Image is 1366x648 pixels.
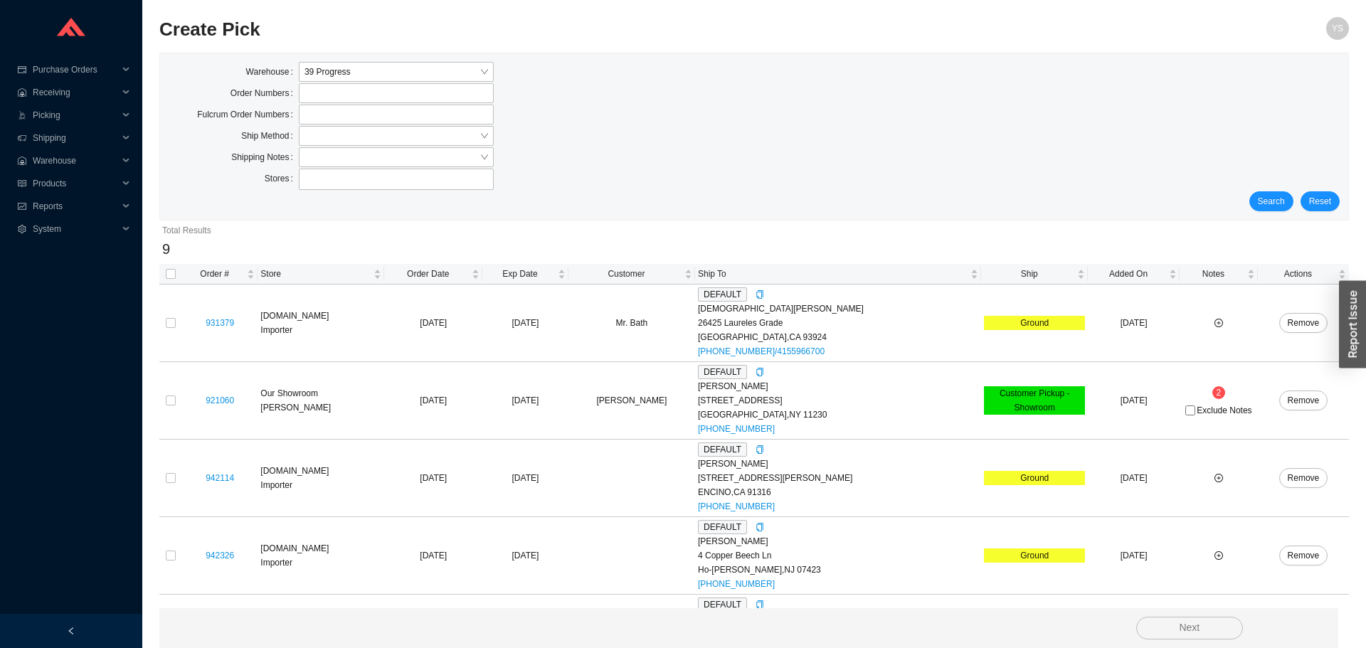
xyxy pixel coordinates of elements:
[1217,388,1222,398] span: 2
[1214,319,1223,327] span: plus-circle
[1288,393,1320,408] span: Remove
[698,287,747,302] span: DEFAULT
[698,520,747,534] span: DEFAULT
[1088,517,1180,595] td: [DATE]
[260,541,381,570] div: [DOMAIN_NAME] Importer
[1249,191,1293,211] button: Search
[246,62,299,82] label: Warehouse
[1197,406,1251,415] span: Exclude Notes
[206,395,234,405] a: 921060
[384,440,482,517] td: [DATE]
[197,105,299,124] label: Fulcrum Order Numbers
[756,368,764,376] span: copy
[984,548,1085,563] div: Ground
[698,330,978,344] div: [GEOGRAPHIC_DATA] , CA 93924
[17,65,27,74] span: credit-card
[185,267,244,281] span: Order #
[384,362,482,440] td: [DATE]
[260,309,381,337] div: [DOMAIN_NAME] Importer
[1288,471,1320,485] span: Remove
[698,379,978,393] div: [PERSON_NAME]
[485,471,566,485] div: [DATE]
[698,457,978,471] div: [PERSON_NAME]
[568,362,695,440] td: [PERSON_NAME]
[1088,440,1180,517] td: [DATE]
[241,126,299,146] label: Ship Method
[756,600,764,609] span: copy
[485,267,555,281] span: Exp Date
[756,290,764,299] span: copy
[698,316,978,330] div: 26425 Laureles Grade
[1301,191,1340,211] button: Reset
[387,267,469,281] span: Order Date
[568,264,695,285] th: Customer sortable
[756,287,764,302] div: Copy
[33,58,118,81] span: Purchase Orders
[756,523,764,531] span: copy
[231,147,299,167] label: Shipping Notes
[698,579,775,589] a: [PHONE_NUMBER]
[1309,194,1331,208] span: Reset
[984,267,1074,281] span: Ship
[485,393,566,408] div: [DATE]
[698,346,825,356] a: [PHONE_NUMBER]/4155966700
[698,267,968,281] span: Ship To
[33,195,118,218] span: Reports
[162,241,170,257] span: 9
[698,365,747,379] span: DEFAULT
[981,264,1088,285] th: Ship sortable
[1185,405,1195,415] input: Exclude Notes
[698,393,978,408] div: [STREET_ADDRESS]
[756,365,764,379] div: Copy
[1088,285,1180,362] td: [DATE]
[384,285,482,362] td: [DATE]
[33,149,118,172] span: Warehouse
[571,267,682,281] span: Customer
[260,464,381,492] div: [DOMAIN_NAME] Importer
[305,63,488,81] span: 39 Progress
[1182,267,1244,281] span: Notes
[1088,264,1180,285] th: Added On sortable
[384,517,482,595] td: [DATE]
[206,551,234,561] a: 942326
[756,445,764,454] span: copy
[485,548,566,563] div: [DATE]
[260,386,381,415] div: Our Showroom [PERSON_NAME]
[159,17,1052,42] h2: Create Pick
[1258,194,1285,208] span: Search
[698,485,978,499] div: ENCINO , CA 91316
[756,597,764,612] div: Copy
[1288,548,1320,563] span: Remove
[384,264,482,285] th: Order Date sortable
[1136,617,1243,639] button: Next
[698,597,747,612] span: DEFAULT
[984,386,1085,415] div: Customer Pickup - Showroom
[1088,362,1180,440] td: [DATE]
[695,264,981,285] th: Ship To sortable
[33,81,118,104] span: Receiving
[206,473,234,483] a: 942114
[1279,546,1328,565] button: Remove
[17,225,27,233] span: setting
[756,520,764,534] div: Copy
[698,548,978,563] div: 4 Copper Beech Ln
[231,83,299,103] label: Order Numbers
[698,534,978,548] div: [PERSON_NAME]
[698,501,775,511] a: [PHONE_NUMBER]
[1279,313,1328,333] button: Remove
[33,104,118,127] span: Picking
[698,563,978,577] div: Ho-[PERSON_NAME] , NJ 07423
[265,169,299,188] label: Stores
[698,302,978,316] div: [DEMOGRAPHIC_DATA][PERSON_NAME]
[33,127,118,149] span: Shipping
[698,424,775,434] a: [PHONE_NUMBER]
[1288,316,1320,330] span: Remove
[258,264,384,285] th: Store sortable
[568,285,695,362] td: Mr. Bath
[984,316,1085,330] div: Ground
[1258,264,1349,285] th: Actions sortable
[984,471,1085,485] div: Ground
[756,442,764,457] div: Copy
[260,267,371,281] span: Store
[182,264,258,285] th: Order # sortable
